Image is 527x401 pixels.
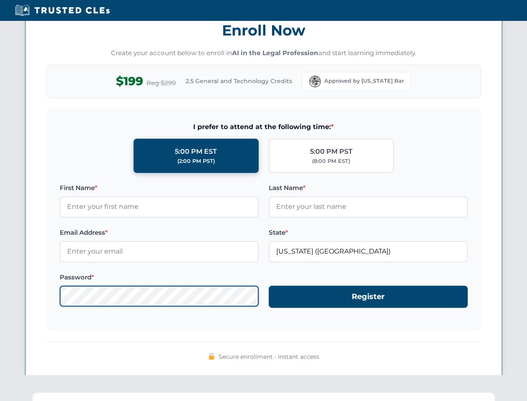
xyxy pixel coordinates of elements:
[310,146,353,157] div: 5:00 PM PST
[13,4,112,17] img: Trusted CLEs
[232,49,318,57] strong: AI in the Legal Profession
[177,157,215,165] div: (2:00 PM PST)
[60,228,259,238] label: Email Address
[186,76,292,86] span: 2.5 General and Technology Credits
[60,241,259,262] input: Enter your email
[46,48,481,58] p: Create your account below to enroll in and start learning immediately.
[116,72,143,91] span: $199
[269,196,468,217] input: Enter your last name
[60,196,259,217] input: Enter your first name
[309,76,321,87] img: Florida Bar
[146,78,176,88] span: Reg $299
[269,286,468,308] button: Register
[175,146,217,157] div: 5:00 PM EST
[60,183,259,193] label: First Name
[269,228,468,238] label: State
[46,17,481,43] h3: Enroll Now
[269,241,468,262] input: Florida (FL)
[60,122,468,132] span: I prefer to attend at the following time:
[312,157,350,165] div: (8:00 PM EST)
[324,77,404,85] span: Approved by [US_STATE] Bar
[269,183,468,193] label: Last Name
[208,353,215,360] img: 🔒
[60,272,259,282] label: Password
[219,352,319,361] span: Secure enrollment • Instant access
